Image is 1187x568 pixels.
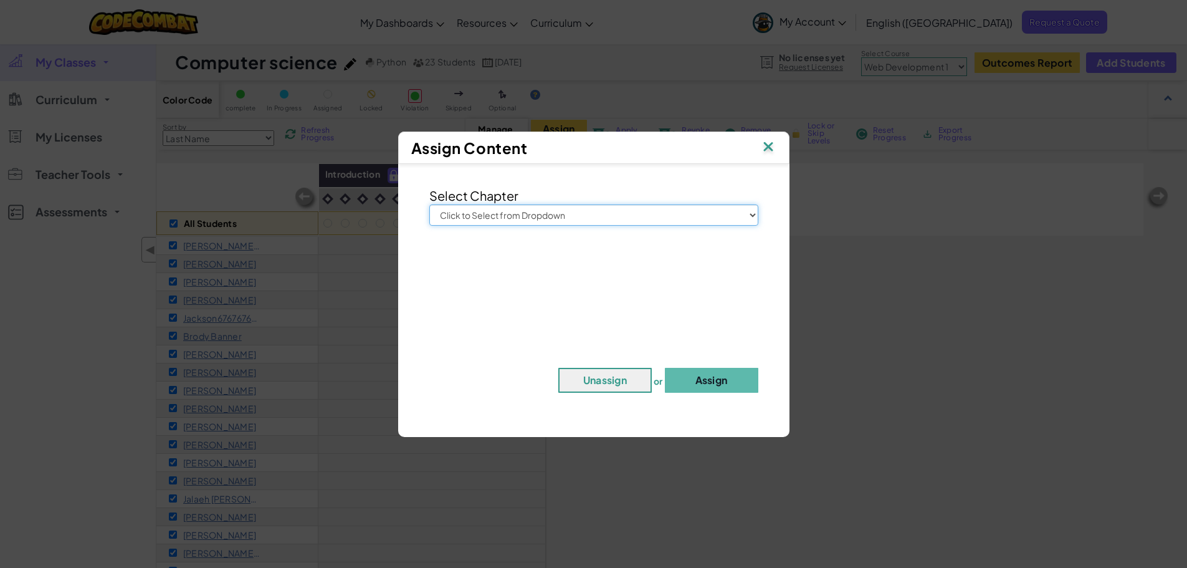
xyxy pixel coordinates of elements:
[665,368,758,393] button: Assign
[429,188,518,203] span: Select Chapter
[654,375,663,386] span: or
[411,138,528,157] span: Assign Content
[558,368,652,393] button: Unassign
[760,138,776,157] img: IconClose.svg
